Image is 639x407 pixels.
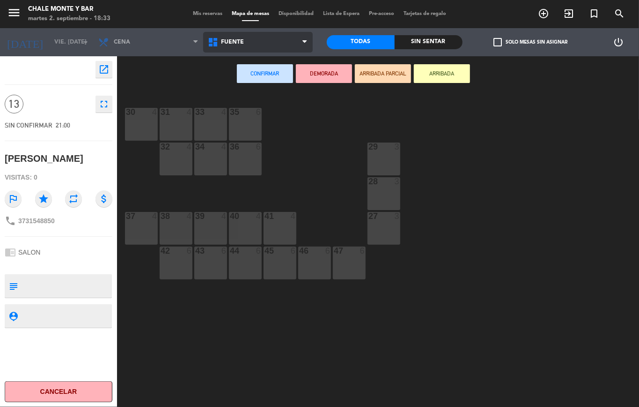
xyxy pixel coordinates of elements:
div: 4 [221,108,227,116]
span: Mapa de mesas [227,11,274,16]
i: arrow_drop_down [80,37,91,48]
label: Solo mesas sin asignar [493,38,567,46]
i: subject [8,281,18,291]
div: 43 [195,247,196,255]
div: 33 [195,108,196,116]
div: martes 2. septiembre - 18:33 [28,14,110,23]
span: Lista de Espera [318,11,364,16]
button: DEMORADA [296,64,352,83]
div: 4 [152,108,158,116]
div: 3 [395,177,400,186]
div: 4 [187,108,192,116]
span: Mis reservas [188,11,227,16]
button: Cancelar [5,381,112,402]
div: 6 [256,247,262,255]
div: 6 [291,247,296,255]
button: Confirmar [237,64,293,83]
div: 4 [152,212,158,220]
div: Chale Monte y Bar [28,5,110,14]
button: open_in_new [95,61,112,78]
button: ARRIBADA PARCIAL [355,64,411,83]
button: menu [7,6,21,23]
div: 4 [187,212,192,220]
div: 34 [195,143,196,151]
span: SIN CONFIRMAR [5,121,52,129]
i: chrome_reader_mode [5,247,16,258]
span: 3731548850 [18,217,55,225]
div: Visitas: 0 [5,169,112,186]
i: turned_in_not [588,8,600,19]
button: fullscreen [95,96,112,113]
div: 6 [256,108,262,116]
span: 13 [5,95,23,113]
button: ARRIBADA [414,64,470,83]
span: Disponibilidad [274,11,318,16]
div: 4 [221,212,227,220]
div: [PERSON_NAME] [5,151,83,166]
div: 4 [221,143,227,151]
i: fullscreen [98,98,110,110]
div: 46 [299,247,300,255]
div: 3 [395,212,400,220]
div: Todas [327,35,395,49]
i: power_settings_new [613,37,624,48]
i: exit_to_app [563,8,574,19]
span: check_box_outline_blank [493,38,502,46]
span: SALON [18,249,40,256]
div: 4 [187,143,192,151]
div: 6 [221,247,227,255]
i: search [614,8,625,19]
div: 6 [360,247,366,255]
div: 4 [256,212,262,220]
span: Tarjetas de regalo [399,11,451,16]
i: person_pin [8,311,18,321]
i: star [35,190,52,207]
div: 6 [187,247,192,255]
i: menu [7,6,21,20]
div: 4 [291,212,296,220]
div: 3 [395,143,400,151]
div: 39 [195,212,196,220]
i: repeat [65,190,82,207]
div: 6 [256,143,262,151]
span: Pre-acceso [364,11,399,16]
div: Sin sentar [395,35,463,49]
span: Cena [114,39,130,45]
i: open_in_new [98,64,110,75]
i: outlined_flag [5,190,22,207]
i: phone [5,215,16,226]
div: 6 [325,247,331,255]
i: add_circle_outline [538,8,549,19]
i: attach_money [95,190,112,207]
span: FUENTE [221,39,244,45]
span: 21:00 [56,121,70,129]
